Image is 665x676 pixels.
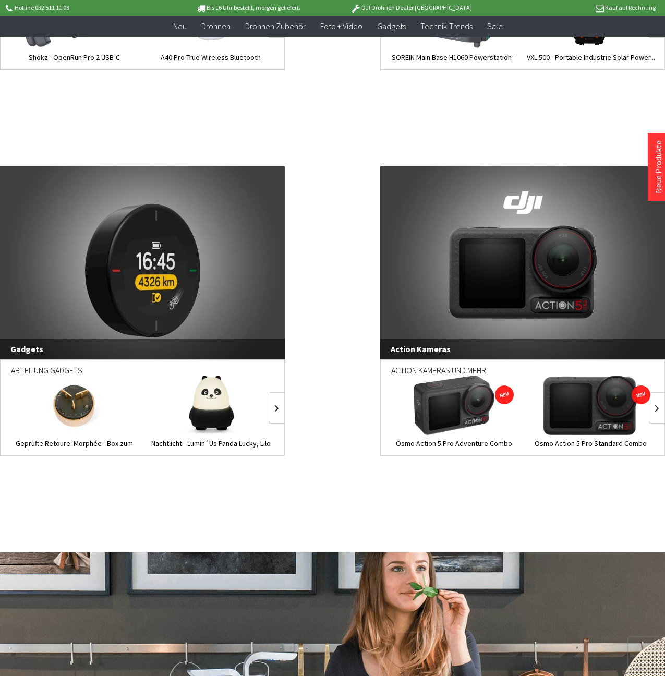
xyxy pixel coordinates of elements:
a: we are rewind Portable BT Cassette Player [279,438,416,459]
a: Nachtlicht - Lumin´Us Panda Lucky, Lilo das... [142,438,279,459]
a: SOREIN Main Base H1060 Powerstation – 1037 Wh,... [386,52,523,73]
a: Neu [166,16,194,37]
a: Drohnen Zubehör [238,16,313,37]
span: Sale [487,21,503,31]
a: PowerSquad - AirPods Case "[PERSON_NAME]" [279,52,416,73]
a: Drohnen [194,16,238,37]
span: Drohnen Zubehör [245,21,306,31]
a: Osmo Action 5 Pro Adventure Combo [386,438,523,459]
span: Neu [173,21,187,31]
a: Gadgets [370,16,413,37]
p: Hotline 032 511 11 03 [4,2,167,14]
span: Foto + Video [320,21,362,31]
p: DJI Drohnen Dealer [GEOGRAPHIC_DATA] [330,2,492,14]
div: Abteilung Gadgets [11,360,274,389]
a: Technik-Trends [413,16,480,37]
a: A40 Pro True Wireless Bluetooth Kopfhörer... [142,52,279,73]
span: Action Kameras [380,339,665,359]
a: Action Kameras [380,166,665,359]
a: Geprüfte Retoure: Morphée - Box zum Meditieren... [6,438,142,459]
a: Neue Produkte [653,140,663,194]
img: Osmo Action 5 Pro Standard Combo [543,376,638,435]
p: Bis 16 Uhr bestellt, morgen geliefert. [167,2,330,14]
p: Kauf auf Rechnung [493,2,656,14]
a: Shokz - OpenRun Pro 2 USB-C [6,52,142,73]
img: Nachtlicht - Lumin´Us Panda Lucky, Lilo das Büsi, Basil der Hase [183,376,238,435]
span: Technik-Trends [420,21,473,31]
img: Osmo Action 5 Pro Adventure Combo [414,376,494,435]
div: Action Kameras und mehr [391,360,654,389]
a: Sale [480,16,510,37]
span: Drohnen [201,21,231,31]
span: Gadgets [377,21,406,31]
a: Foto + Video [313,16,370,37]
a: Osmo Action 5 Pro Standard Combo [523,438,659,459]
img: Geprüfte Retoure: Morphée - Box zum Meditieren FR-EN-DE-NL [44,376,104,435]
a: VXL 500 - Portable Industrie Solar Power... [523,52,659,73]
